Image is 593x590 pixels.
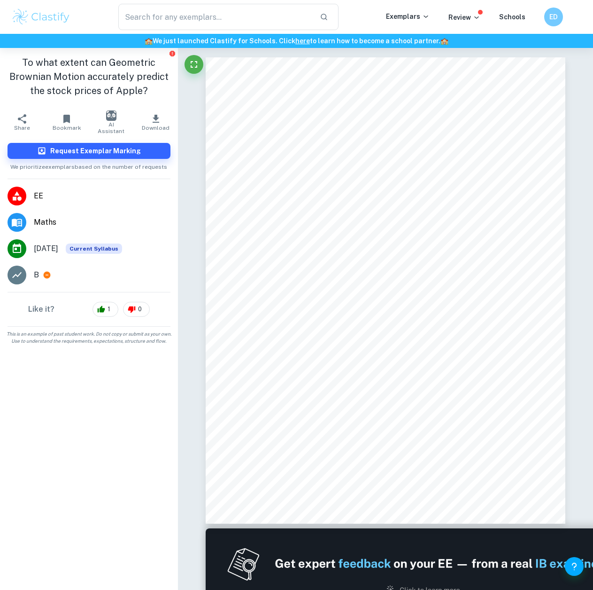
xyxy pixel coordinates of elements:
[11,8,71,26] img: Clastify logo
[66,244,122,254] div: This exemplar is based on the current syllabus. Feel free to refer to it for inspiration/ideas wh...
[118,4,313,30] input: Search for any exemplars...
[50,146,141,156] h6: Request Exemplar Marking
[66,244,122,254] span: Current Syllabus
[28,304,54,315] h6: Like it?
[8,143,170,159] button: Request Exemplar Marking
[142,125,169,131] span: Download
[323,393,452,400] span: IB Mathematics Analysis & Approaches HL
[8,55,170,98] h1: To what extent can Geometric Brownian Motion accurately predict the stock prices of Apple?
[565,557,584,576] button: Help and Feedback
[89,109,133,135] button: AI Assistant
[386,11,430,22] p: Exemplars
[34,269,39,281] p: B
[102,305,116,314] span: 1
[10,159,167,171] span: We prioritize exemplars based on the number of requests
[499,13,525,21] a: Schools
[301,214,475,221] span: Geometric Brownian Motion and Stock Price Prediction
[448,12,480,23] p: Review
[133,109,178,135] button: Download
[123,302,150,317] div: 0
[440,37,448,45] span: 🏫
[253,247,526,254] span: To what extent can Geometric Brownian Motion accurately predict the stock prices of Apple?
[133,305,147,314] span: 0
[351,101,421,108] span: IB Diploma Programme
[185,55,203,74] button: Fullscreen
[169,50,176,57] button: Report issue
[94,121,128,134] span: AI Assistant
[360,425,412,433] span: Word count: 3998
[106,110,116,121] img: AI Assistant
[353,361,420,368] span: Personal Code: kfk778
[53,125,81,131] span: Bookmark
[45,109,89,135] button: Bookmark
[295,37,310,45] a: here
[34,217,170,228] span: Maths
[4,330,174,345] span: This is an example of past student work. Do not copy or submit as your own. Use to understand the...
[34,190,170,202] span: EE
[145,37,153,45] span: 🏫
[544,8,563,26] button: ED
[363,117,409,124] span: Extended Essay
[548,12,559,22] h6: ED
[92,302,118,317] div: 1
[14,125,30,131] span: Share
[2,36,591,46] h6: We just launched Clastify for Schools. Click to learn how to become a school partner.
[34,243,58,254] span: [DATE]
